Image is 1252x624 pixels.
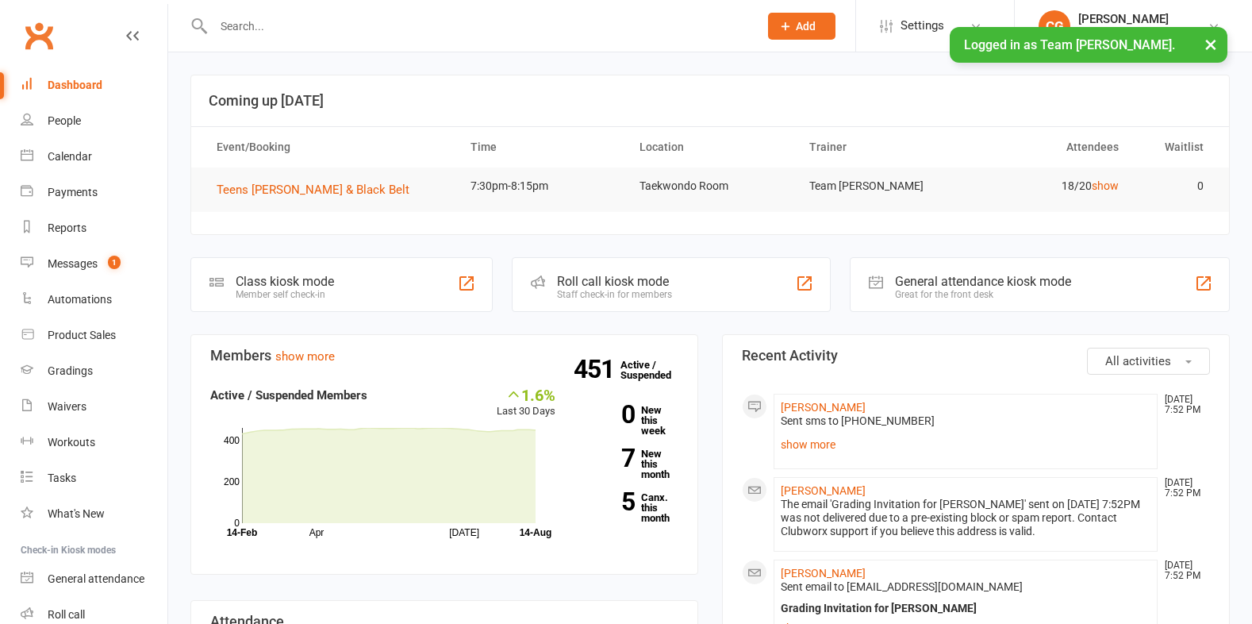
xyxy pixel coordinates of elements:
a: Calendar [21,139,167,175]
div: Product Sales [48,329,116,341]
th: Event/Booking [202,127,456,168]
a: [PERSON_NAME] [781,484,866,497]
div: CG [1039,10,1070,42]
h3: Recent Activity [742,348,1210,364]
div: Team [PERSON_NAME] [1078,26,1192,40]
a: show more [781,433,1150,456]
span: Add [796,20,816,33]
span: 1 [108,256,121,269]
div: [PERSON_NAME] [1078,12,1192,26]
a: 5Canx. this month [579,492,678,523]
div: Roll call kiosk mode [557,274,672,289]
td: 7:30pm-8:15pm [456,168,625,205]
div: What's New [48,507,105,520]
th: Trainer [795,127,964,168]
time: [DATE] 7:52 PM [1157,395,1209,415]
a: Tasks [21,460,167,496]
th: Location [625,127,794,168]
td: 18/20 [964,168,1133,205]
th: Waitlist [1133,127,1218,168]
input: Search... [209,15,747,37]
div: Staff check-in for members [557,289,672,300]
strong: 0 [579,403,635,426]
div: Gradings [48,364,93,377]
th: Time [456,127,625,168]
a: Workouts [21,425,167,460]
div: Workouts [48,436,95,449]
a: Dashboard [21,67,167,103]
div: Great for the front desk [895,289,1071,300]
a: Automations [21,282,167,318]
span: Logged in as Team [PERSON_NAME]. [964,37,1175,52]
h3: Members [210,348,678,364]
span: All activities [1105,354,1171,368]
button: All activities [1087,348,1210,375]
a: What's New [21,496,167,532]
div: Messages [48,257,98,270]
a: Reports [21,210,167,246]
span: Sent email to [EMAIL_ADDRESS][DOMAIN_NAME] [781,580,1023,593]
td: Taekwondo Room [625,168,794,205]
div: Grading Invitation for [PERSON_NAME] [781,602,1150,615]
button: Add [768,13,835,40]
a: Product Sales [21,318,167,353]
strong: 451 [574,357,620,381]
div: Last 30 Days [497,386,555,420]
button: Teens [PERSON_NAME] & Black Belt [217,180,421,199]
span: Teens [PERSON_NAME] & Black Belt [217,183,409,197]
a: 451Active / Suspended [620,348,690,392]
a: [PERSON_NAME] [781,401,866,414]
div: Member self check-in [236,289,334,300]
h3: Coming up [DATE] [209,93,1212,109]
a: show more [275,349,335,364]
time: [DATE] 7:52 PM [1157,478,1209,499]
th: Attendees [964,127,1133,168]
a: People [21,103,167,139]
a: 7New this month [579,449,678,480]
div: Calendar [48,150,92,163]
a: General attendance kiosk mode [21,561,167,597]
div: Payments [48,186,98,198]
div: 1.6% [497,386,555,403]
td: Team [PERSON_NAME] [795,168,964,205]
div: Reports [48,221,86,234]
strong: 5 [579,490,635,514]
td: 0 [1133,168,1218,205]
time: [DATE] 7:52 PM [1157,560,1209,581]
div: Roll call [48,608,85,621]
a: Clubworx [19,16,59,56]
div: The email 'Grading Invitation for [PERSON_NAME]' sent on [DATE] 7:52PM was not delivered due to a... [781,498,1150,538]
div: Automations [48,293,112,306]
a: Waivers [21,389,167,425]
a: [PERSON_NAME] [781,567,866,580]
strong: 7 [579,446,635,470]
div: Class kiosk mode [236,274,334,289]
span: Settings [901,8,944,44]
a: Payments [21,175,167,210]
button: × [1196,27,1225,61]
a: Gradings [21,353,167,389]
a: Messages 1 [21,246,167,282]
div: Tasks [48,472,76,484]
div: Dashboard [48,79,102,91]
div: People [48,114,81,127]
a: 0New this week [579,405,678,436]
a: show [1092,179,1119,192]
div: General attendance [48,572,144,585]
div: Waivers [48,400,86,413]
strong: Active / Suspended Members [210,388,367,403]
span: Sent sms to [PHONE_NUMBER] [781,414,935,427]
div: General attendance kiosk mode [895,274,1071,289]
